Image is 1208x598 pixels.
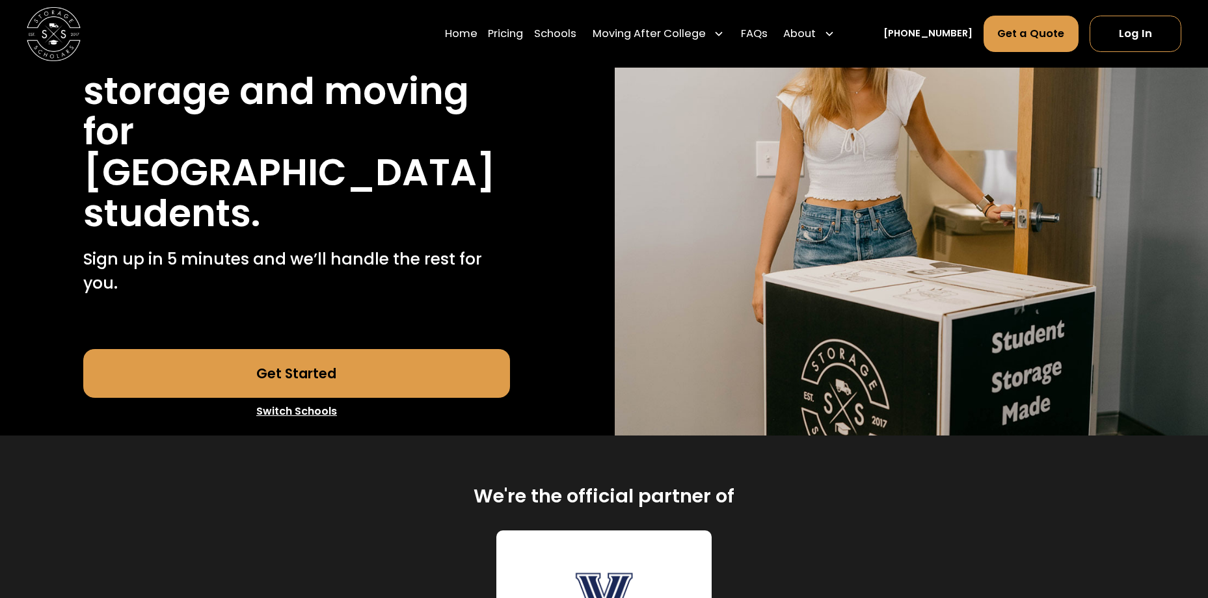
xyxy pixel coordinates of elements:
[1090,16,1181,52] a: Log In
[587,15,730,53] div: Moving After College
[741,15,768,53] a: FAQs
[83,193,261,234] h1: students.
[83,30,511,152] h1: Stress free student storage and moving for
[83,349,511,398] a: Get Started
[27,6,81,60] img: Storage Scholars main logo
[488,15,523,53] a: Pricing
[83,152,496,193] h1: [GEOGRAPHIC_DATA]
[83,398,511,425] a: Switch Schools
[883,27,973,41] a: [PHONE_NUMBER]
[593,25,706,42] div: Moving After College
[445,15,477,53] a: Home
[474,484,734,509] h2: We're the official partner of
[534,15,576,53] a: Schools
[83,247,511,296] p: Sign up in 5 minutes and we’ll handle the rest for you.
[783,25,816,42] div: About
[984,16,1079,52] a: Get a Quote
[778,15,840,53] div: About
